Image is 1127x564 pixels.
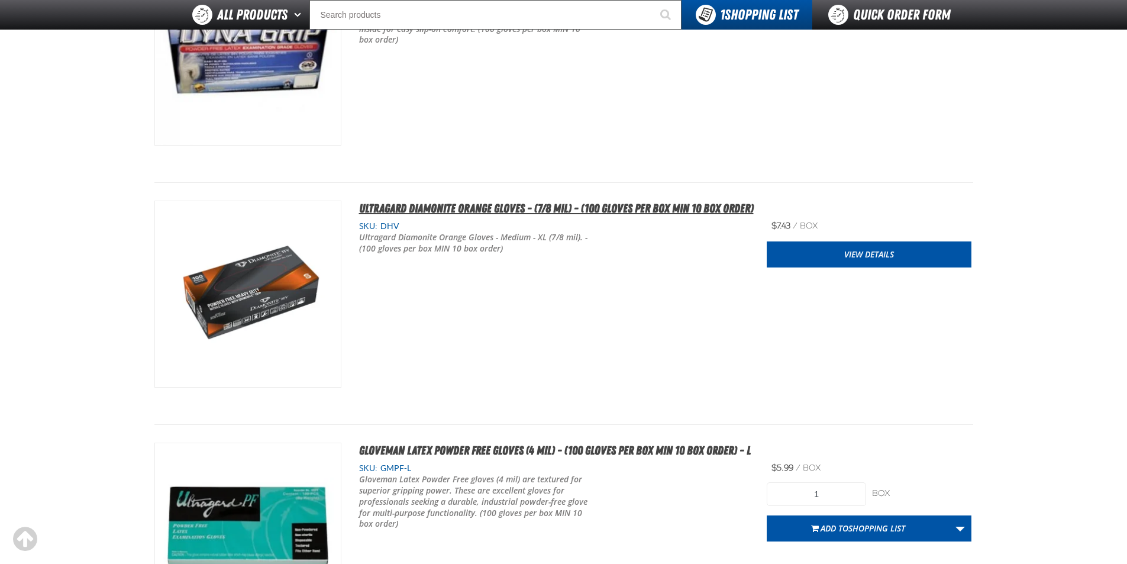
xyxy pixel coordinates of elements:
[217,4,288,25] span: All Products
[821,523,905,534] span: Add to
[796,463,800,473] span: /
[848,523,905,534] span: Shopping List
[800,221,818,231] span: box
[155,201,341,387] : View Details of the Ultragard Diamonite Orange Gloves - (7/8 mil) - (100 gloves per box MIN 10 bo...
[767,241,971,268] a: View Details
[12,526,38,552] div: Scroll to the top
[803,463,821,473] span: box
[872,488,971,499] div: box
[771,221,790,231] span: $7.43
[767,515,950,542] button: Add toShopping List
[359,443,751,457] a: Gloveman Latex Powder Free Gloves (4 mil) - (100 gloves per box MIN 10 box order) - L
[377,463,411,473] span: GMPF-L
[720,7,798,23] span: Shopping List
[359,232,593,254] p: Ultragard Diamonite Orange Gloves - Medium - XL (7/8 mil). - (100 gloves per box MIN 10 box order)
[359,221,750,232] div: SKU:
[359,474,593,530] p: Gloveman Latex Powder Free gloves (4 mil) are textured for superior gripping power. These are exc...
[359,201,754,215] a: Ultragard Diamonite Orange Gloves - (7/8 mil) - (100 gloves per box MIN 10 box order)
[359,463,750,474] div: SKU:
[793,221,797,231] span: /
[377,221,399,231] span: DHV
[155,201,341,387] img: Ultragard Diamonite Orange Gloves - (7/8 mil) - (100 gloves per box MIN 10 box order)
[720,7,725,23] strong: 1
[767,482,866,506] input: Product Quantity
[949,515,971,542] a: More Actions
[771,463,793,473] span: $5.99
